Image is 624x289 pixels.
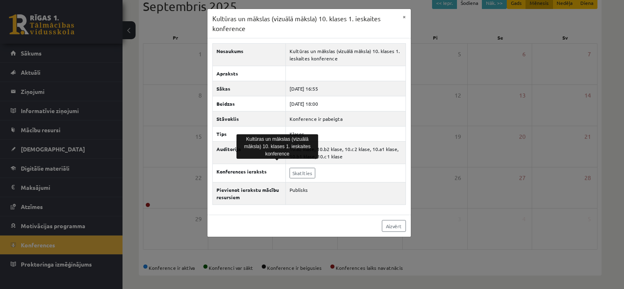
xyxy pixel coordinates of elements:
[212,14,398,33] h3: Kultūras un mākslas (vizuālā māksla) 10. klases 1. ieskaites konference
[290,168,315,178] a: Skatīties
[285,81,406,96] td: [DATE] 16:55
[285,111,406,127] td: Konference ir pabeigta
[212,111,285,127] th: Stāvoklis
[398,9,411,24] button: ×
[212,164,285,182] th: Konferences ieraksts
[212,44,285,66] th: Nosaukums
[382,220,406,232] a: Aizvērt
[212,81,285,96] th: Sākas
[285,127,406,142] td: Klases
[285,96,406,111] td: [DATE] 18:00
[212,66,285,81] th: Apraksts
[212,182,285,205] th: Pievienot ierakstu mācību resursiem
[285,142,406,164] td: 10.a2 klase, 10.b2 klase, 10.c2 klase, 10.a1 klase, 10.b1 klase, 10.c1 klase
[236,134,318,159] div: Kultūras un mākslas (vizuālā māksla) 10. klases 1. ieskaites konference
[212,127,285,142] th: Tips
[285,44,406,66] td: Kultūras un mākslas (vizuālā māksla) 10. klases 1. ieskaites konference
[285,182,406,205] td: Publisks
[212,142,285,164] th: Auditorija
[212,96,285,111] th: Beidzas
